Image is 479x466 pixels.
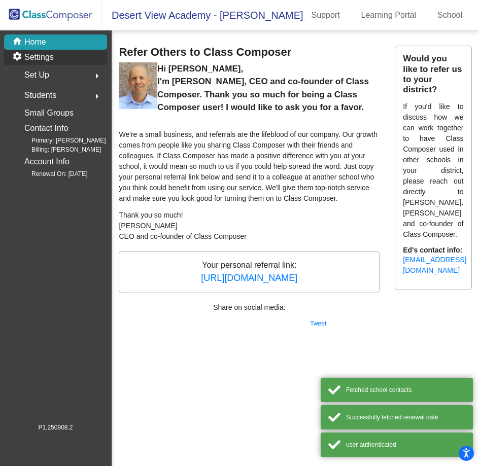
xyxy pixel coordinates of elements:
[310,320,326,327] a: Tweet
[429,7,470,23] a: School
[24,121,68,135] p: Contact Info
[157,62,380,76] p: Hi [PERSON_NAME],
[119,210,380,221] p: Thank you so much!
[119,251,380,293] p: Your personal referral link:
[403,101,463,240] p: If you'd like to discuss how we can work together to have Class Composer used in other schools in...
[346,385,465,395] div: Fetched school contacts
[12,36,24,48] mat-icon: home
[91,70,103,82] mat-icon: arrow_right
[119,302,380,313] p: Share on social media:
[303,7,348,23] a: Support
[15,145,101,154] span: Billing: [PERSON_NAME]
[15,136,106,145] span: Primary: [PERSON_NAME]
[24,68,49,82] span: Set Up
[24,36,46,48] p: Home
[24,155,70,169] p: Account Info
[119,231,380,242] p: CEO and co-founder of Class Composer
[24,88,56,102] span: Students
[346,440,465,449] div: user authenticated
[24,106,74,120] p: Small Groups
[353,7,425,23] a: Learning Portal
[119,221,380,231] p: [PERSON_NAME]
[403,256,466,274] a: [EMAIL_ADDRESS][DOMAIN_NAME]
[346,413,465,422] div: Successfully fetched renewal date
[12,51,24,63] mat-icon: settings
[119,46,380,59] h3: Refer Others to Class Composer
[24,51,54,63] p: Settings
[91,90,103,102] mat-icon: arrow_right
[403,246,463,255] h6: Ed's contact info:
[15,169,87,178] span: Renewal On: [DATE]
[201,273,297,283] a: [URL][DOMAIN_NAME]
[119,129,380,204] p: We're a small business, and referrals are the lifeblood of our company. Our growth comes from peo...
[403,54,463,95] h5: Would you like to refer us to your district?
[157,75,380,114] p: I'm [PERSON_NAME], CEO and co-founder of Class Composer. Thank you so much for being a Class Comp...
[101,7,303,23] span: Desert View Academy - [PERSON_NAME]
